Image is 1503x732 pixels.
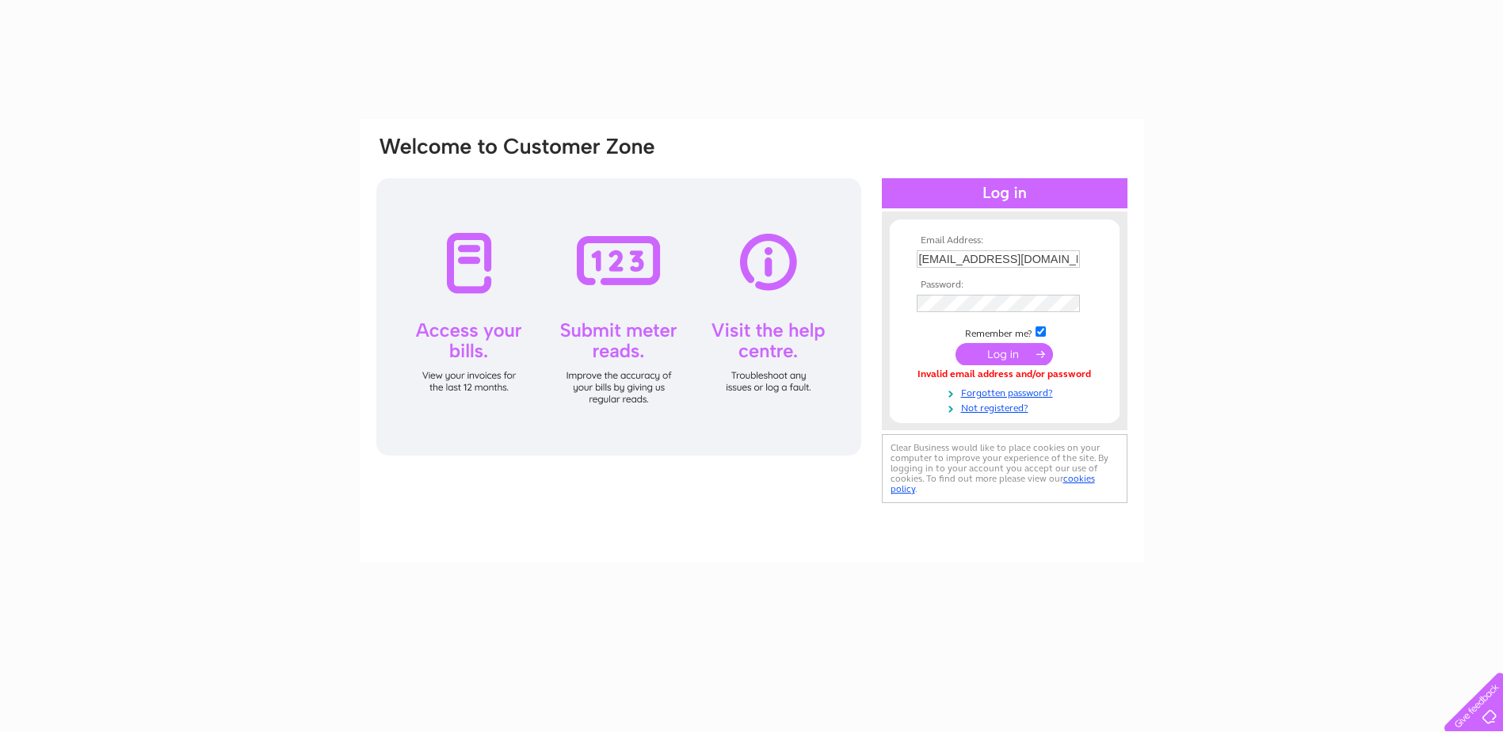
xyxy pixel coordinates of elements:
[882,434,1127,503] div: Clear Business would like to place cookies on your computer to improve your experience of the sit...
[917,384,1097,399] a: Forgotten password?
[913,280,1097,291] th: Password:
[913,235,1097,246] th: Email Address:
[917,399,1097,414] a: Not registered?
[956,343,1053,365] input: Submit
[913,324,1097,340] td: Remember me?
[891,473,1095,494] a: cookies policy
[917,369,1093,380] div: Invalid email address and/or password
